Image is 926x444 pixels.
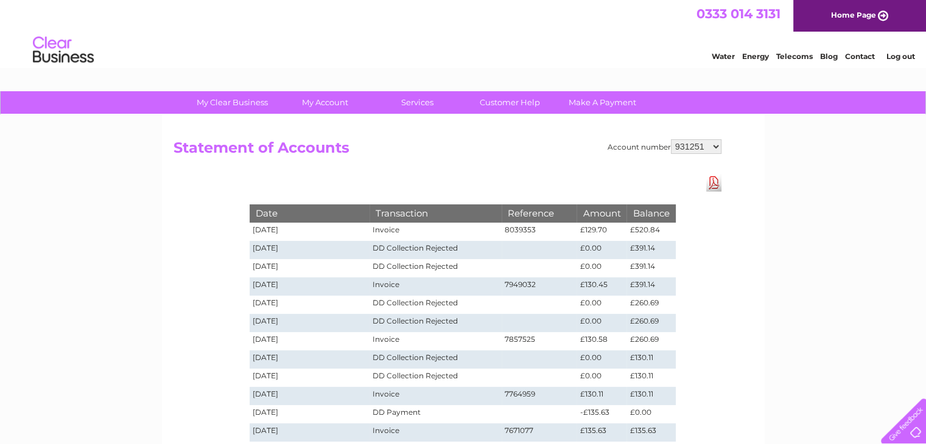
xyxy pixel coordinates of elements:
a: Telecoms [776,52,813,61]
td: £129.70 [577,223,626,241]
td: [DATE] [250,223,370,241]
a: Customer Help [460,91,560,114]
td: £391.14 [626,241,675,259]
td: DD Collection Rejected [370,350,501,369]
td: £130.45 [577,277,626,296]
td: [DATE] [250,241,370,259]
td: DD Collection Rejected [370,369,501,387]
a: 0333 014 3131 [696,6,780,21]
a: Water [712,52,735,61]
a: My Account [275,91,375,114]
td: [DATE] [250,423,370,442]
td: [DATE] [250,369,370,387]
a: Log out [886,52,914,61]
td: DD Payment [370,405,501,423]
td: Invoice [370,277,501,296]
td: [DATE] [250,387,370,405]
td: 7764959 [502,387,577,405]
td: £0.00 [577,296,626,314]
td: £135.63 [626,423,675,442]
td: [DATE] [250,296,370,314]
td: DD Collection Rejected [370,314,501,332]
td: £260.69 [626,332,675,350]
td: £260.69 [626,296,675,314]
td: £0.00 [577,259,626,277]
td: 7949032 [502,277,577,296]
div: Clear Business is a trading name of Verastar Limited (registered in [GEOGRAPHIC_DATA] No. 3667643... [176,7,751,59]
td: £130.58 [577,332,626,350]
td: £391.14 [626,259,675,277]
th: Date [250,204,370,222]
td: £0.00 [577,369,626,387]
th: Reference [502,204,577,222]
th: Balance [626,204,675,222]
td: £130.11 [626,369,675,387]
td: £130.11 [626,350,675,369]
a: Download Pdf [706,174,721,192]
td: [DATE] [250,405,370,423]
a: Make A Payment [552,91,653,114]
td: 8039353 [502,223,577,241]
td: [DATE] [250,259,370,277]
td: £135.63 [577,423,626,442]
div: Account number [608,139,721,154]
th: Transaction [370,204,501,222]
a: Services [367,91,468,114]
td: 7671077 [502,423,577,442]
td: DD Collection Rejected [370,241,501,259]
td: [DATE] [250,277,370,296]
td: £0.00 [577,350,626,369]
td: £391.14 [626,277,675,296]
td: [DATE] [250,314,370,332]
img: logo.png [32,32,94,69]
a: Blog [820,52,838,61]
th: Amount [577,204,626,222]
h2: Statement of Accounts [174,139,721,162]
td: £0.00 [626,405,675,423]
td: [DATE] [250,350,370,369]
td: Invoice [370,423,501,442]
td: DD Collection Rejected [370,296,501,314]
td: £0.00 [577,241,626,259]
a: Contact [845,52,875,61]
td: DD Collection Rejected [370,259,501,277]
td: [DATE] [250,332,370,350]
td: Invoice [370,332,501,350]
td: Invoice [370,387,501,405]
td: 7857525 [502,332,577,350]
td: £130.11 [577,387,626,405]
td: £520.84 [626,223,675,241]
td: £0.00 [577,314,626,332]
td: £130.11 [626,387,675,405]
a: Energy [742,52,769,61]
td: Invoice [370,223,501,241]
td: £260.69 [626,314,675,332]
td: -£135.63 [577,405,626,423]
a: My Clear Business [182,91,282,114]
